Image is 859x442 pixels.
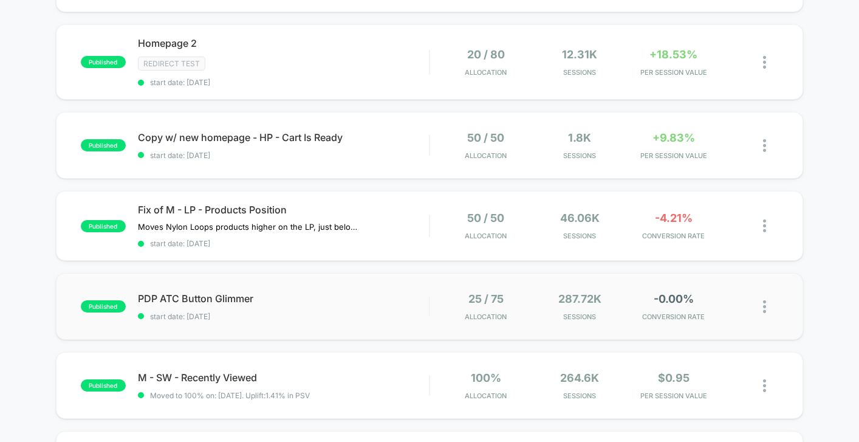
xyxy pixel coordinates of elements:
[654,292,694,305] span: -0.00%
[467,212,504,224] span: 50 / 50
[560,371,599,384] span: 264.6k
[652,131,695,144] span: +9.83%
[81,379,126,392] span: published
[468,292,504,305] span: 25 / 75
[763,379,766,392] img: close
[138,57,205,71] span: Redirect Test
[150,391,310,400] span: Moved to 100% on: [DATE] . Uplift: 1.41% in PSV
[629,313,717,321] span: CONVERSION RATE
[763,300,766,313] img: close
[138,37,429,49] span: Homepage 2
[465,392,507,400] span: Allocation
[629,68,717,77] span: PER SESSION VALUE
[467,48,505,61] span: 20 / 80
[629,151,717,160] span: PER SESSION VALUE
[629,232,717,240] span: CONVERSION RATE
[138,151,429,160] span: start date: [DATE]
[568,131,591,144] span: 1.8k
[138,222,363,232] span: Moves Nylon Loops products higher on the LP, just below PFAS-free section
[465,313,507,321] span: Allocation
[658,371,690,384] span: $0.95
[81,56,126,68] span: published
[655,212,693,224] span: -4.21%
[138,312,429,321] span: start date: [DATE]
[536,68,623,77] span: Sessions
[138,131,429,143] span: Copy w/ new homepage - HP - Cart Is Ready
[763,56,766,69] img: close
[138,204,429,216] span: Fix of M - LP - Products Position
[138,239,429,248] span: start date: [DATE]
[560,212,600,224] span: 46.06k
[81,220,126,232] span: published
[629,392,717,400] span: PER SESSION VALUE
[558,292,601,305] span: 287.72k
[471,371,501,384] span: 100%
[763,139,766,152] img: close
[81,300,126,313] span: published
[562,48,597,61] span: 12.31k
[536,232,623,240] span: Sessions
[536,313,623,321] span: Sessions
[649,48,697,61] span: +18.53%
[763,219,766,232] img: close
[81,139,126,151] span: published
[138,78,429,87] span: start date: [DATE]
[465,68,507,77] span: Allocation
[465,151,507,160] span: Allocation
[467,131,504,144] span: 50 / 50
[138,292,429,305] span: PDP ATC Button Glimmer
[536,151,623,160] span: Sessions
[138,371,429,384] span: M - SW - Recently Viewed
[536,392,623,400] span: Sessions
[465,232,507,240] span: Allocation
